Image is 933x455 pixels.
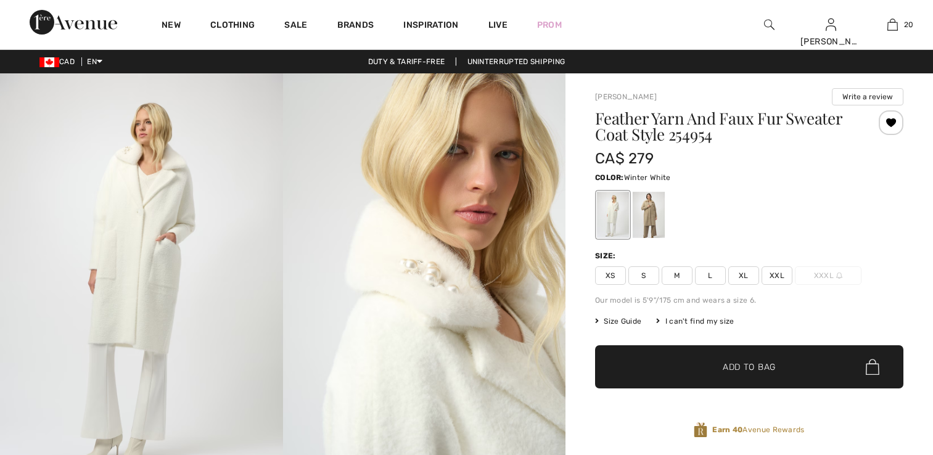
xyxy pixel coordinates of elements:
a: Sign In [826,18,836,30]
div: I can't find my size [656,316,734,327]
span: L [695,266,726,285]
a: Clothing [210,20,255,33]
button: Add to Bag [595,345,903,388]
span: Color: [595,173,624,182]
a: Sale [284,20,307,33]
a: Live [488,18,508,31]
img: Avenue Rewards [694,422,707,438]
span: Size Guide [595,316,641,327]
span: 20 [904,19,914,30]
h1: Feather Yarn And Faux Fur Sweater Coat Style 254954 [595,110,852,142]
div: Size: [595,250,619,261]
div: [PERSON_NAME] [800,35,861,48]
div: Our model is 5'9"/175 cm and wears a size 6. [595,295,903,306]
a: [PERSON_NAME] [595,92,657,101]
a: Brands [337,20,374,33]
a: New [162,20,181,33]
span: XS [595,266,626,285]
span: XXL [762,266,792,285]
span: Winter White [624,173,671,182]
img: 1ère Avenue [30,10,117,35]
div: Fawn [633,192,665,238]
img: ring-m.svg [836,273,842,279]
img: Bag.svg [866,359,879,375]
span: Add to Bag [723,361,776,374]
span: XL [728,266,759,285]
button: Write a review [832,88,903,105]
span: CAD [39,57,80,66]
a: 20 [862,17,923,32]
span: Avenue Rewards [712,424,804,435]
img: search the website [764,17,775,32]
strong: Earn 40 [712,425,742,434]
img: Canadian Dollar [39,57,59,67]
div: Winter White [597,192,629,238]
span: EN [87,57,102,66]
img: My Info [826,17,836,32]
span: CA$ 279 [595,150,654,167]
span: M [662,266,693,285]
iframe: Opens a widget where you can find more information [854,363,921,393]
img: My Bag [887,17,898,32]
span: S [628,266,659,285]
a: Prom [537,18,562,31]
span: Inspiration [403,20,458,33]
span: XXXL [795,266,861,285]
